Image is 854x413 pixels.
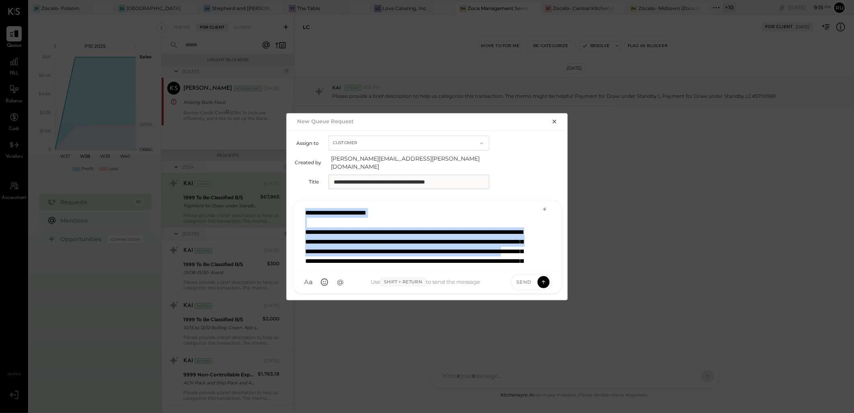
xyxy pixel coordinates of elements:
[295,140,319,146] label: Assign to
[380,277,426,287] span: Shift + Return
[348,277,503,287] div: Use to send the message
[337,278,344,286] span: @
[333,275,348,289] button: @
[297,118,354,124] h2: New Queue Request
[331,155,492,171] span: [PERSON_NAME][EMAIL_ADDRESS][PERSON_NAME][DOMAIN_NAME]
[309,278,313,286] span: a
[295,179,319,185] label: Title
[516,279,532,285] span: Send
[301,275,316,289] button: Aa
[295,159,321,165] label: Created by
[328,136,489,151] button: Customer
